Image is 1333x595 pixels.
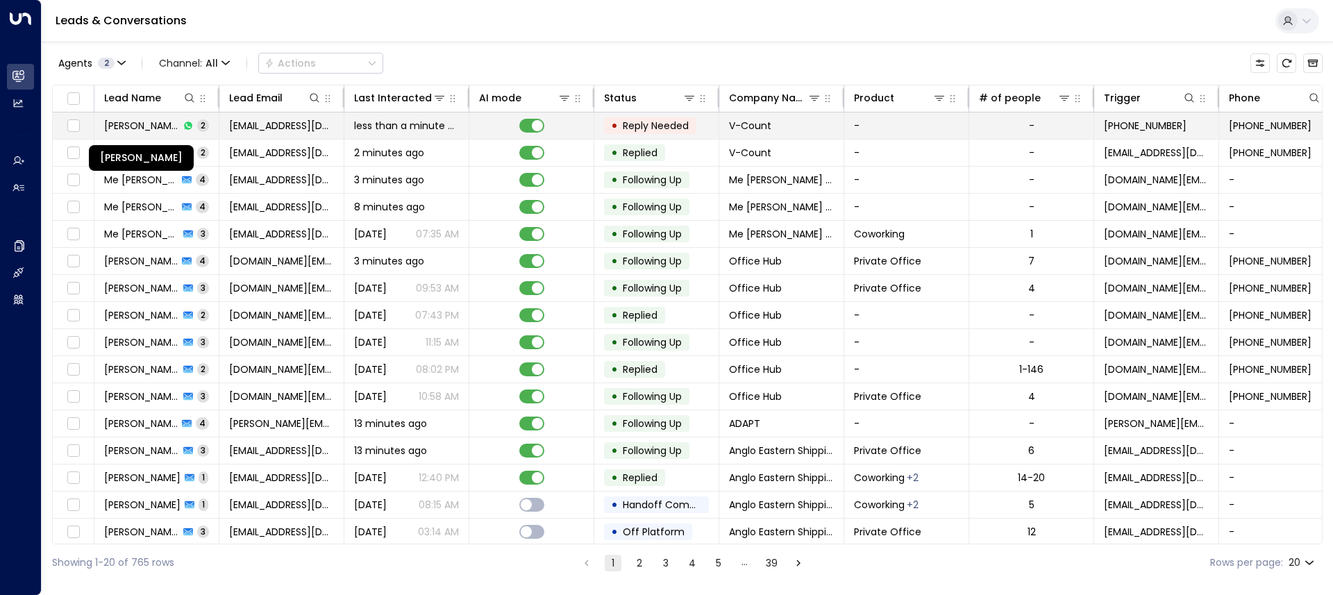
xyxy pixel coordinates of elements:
[229,471,334,485] span: lb@makingmoves.london
[229,389,334,403] span: enquiries.uk@office-hub.com
[197,119,209,131] span: 2
[854,498,905,512] span: Coworking
[1229,362,1311,376] span: +442038087222
[729,254,782,268] span: Office Hub
[354,227,387,241] span: Aug 25, 2025
[623,308,657,322] span: Replied
[1029,308,1034,322] div: -
[354,471,387,485] span: Sep 02, 2025
[1019,362,1043,376] div: 1-146
[229,254,334,268] span: enquiries.uk@office-hub.com
[196,201,209,212] span: 4
[1028,525,1036,539] div: 12
[52,53,131,73] button: Agents2
[729,498,834,512] span: Anglo Eastern Shipping
[611,466,618,489] div: •
[104,119,179,133] span: Hayri Demircapa
[415,308,459,322] p: 07:43 PM
[229,146,334,160] span: hayri@flowspace.co
[729,444,834,458] span: Anglo Eastern Shipping
[623,254,682,268] span: Following Up
[729,200,834,214] span: Me Benham Co
[354,281,387,295] span: Yesterday
[65,90,82,108] span: Toggle select all
[605,555,621,571] button: page 1
[419,471,459,485] p: 12:40 PM
[604,90,696,106] div: Status
[729,119,771,133] span: V-Count
[729,525,834,539] span: Anglo Eastern Shipping
[1104,90,1196,106] div: Trigger
[1104,471,1209,485] span: hit-reply@valvespace.com
[623,227,682,241] span: Following Up
[623,146,657,160] span: Replied
[65,226,82,243] span: Toggle select row
[729,90,807,106] div: Company Name
[416,362,459,376] p: 08:02 PM
[104,227,179,241] span: Me Benham
[1277,53,1296,73] span: Refresh
[104,200,178,214] span: Me Benham
[1104,281,1209,295] span: enquiries.uk@office-hub.com
[104,444,179,458] span: Leigh Blanks
[729,90,821,106] div: Company Name
[729,173,834,187] span: Me Benham Co
[104,335,179,349] span: Grant Philipp
[1104,227,1209,241] span: enquiries.uk@office-hub.com
[611,439,618,462] div: •
[229,362,334,376] span: enquiries.uk@office-hub.com
[89,145,194,171] div: [PERSON_NAME]
[1104,498,1209,512] span: hit-reply@valvespace.com
[258,53,383,74] button: Actions
[1104,362,1209,376] span: enquiries.uk@office-hub.com
[419,498,459,512] p: 08:15 AM
[479,90,571,106] div: AI mode
[1028,281,1035,295] div: 4
[1289,553,1317,573] div: 20
[623,200,682,214] span: Following Up
[229,227,334,241] span: maia.benham184@gmail.com
[229,281,334,295] span: enquiries.uk@office-hub.com
[854,444,921,458] span: Private Office
[1029,173,1034,187] div: -
[197,444,209,456] span: 3
[684,555,701,571] button: Go to page 4
[623,119,689,133] span: Reply Needed
[657,555,674,571] button: Go to page 3
[197,526,209,537] span: 3
[418,525,459,539] p: 03:14 AM
[354,389,387,403] span: Aug 27, 2025
[1018,471,1045,485] div: 14-20
[354,254,424,268] span: 3 minutes ago
[153,53,235,73] button: Channel:All
[354,119,459,133] span: less than a minute ago
[623,417,682,430] span: Following Up
[98,58,115,69] span: 2
[153,53,235,73] span: Channel:
[1030,227,1033,241] div: 1
[1029,119,1034,133] div: -
[844,167,969,193] td: -
[907,498,919,512] div: Meeting Room,Private Office
[199,471,208,483] span: 1
[611,276,618,300] div: •
[1229,119,1311,133] span: +447471127212
[65,117,82,135] span: Toggle select row
[844,140,969,166] td: -
[623,389,682,403] span: Following Up
[1104,254,1209,268] span: enquiries.uk@office-hub.com
[1303,53,1323,73] button: Archived Leads
[1229,308,1311,322] span: +442038087222
[206,58,218,69] span: All
[65,523,82,541] span: Toggle select row
[1229,90,1321,106] div: Phone
[65,280,82,297] span: Toggle select row
[578,554,807,571] nav: pagination navigation
[197,282,209,294] span: 3
[710,555,727,571] button: Go to page 5
[854,227,905,241] span: Coworking
[1250,53,1270,73] button: Customize
[1029,335,1034,349] div: -
[611,168,618,192] div: •
[479,90,521,106] div: AI mode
